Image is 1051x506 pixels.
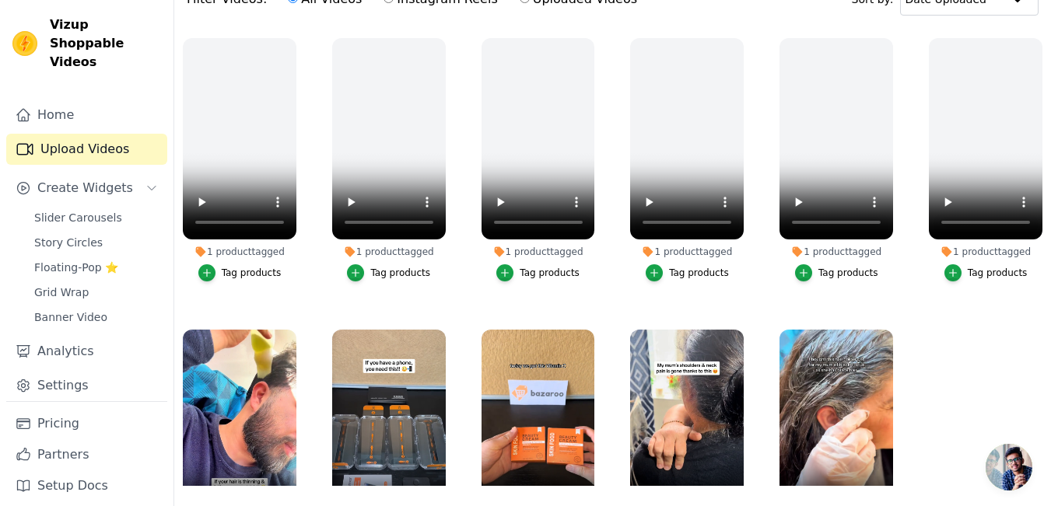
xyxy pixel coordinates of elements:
div: 1 product tagged [332,246,446,258]
div: Tag products [520,267,580,279]
span: Vizup Shoppable Videos [50,16,161,72]
div: 1 product tagged [630,246,744,258]
a: Upload Videos [6,134,167,165]
a: Analytics [6,336,167,367]
span: Grid Wrap [34,284,89,300]
a: Home [6,99,167,131]
button: Create Widgets [6,173,167,204]
a: Setup Docs [6,470,167,501]
span: Story Circles [34,235,103,250]
button: Tag products [347,264,430,281]
div: 1 product tagged [779,246,893,258]
span: Slider Carousels [34,210,122,225]
a: Partners [6,439,167,470]
div: Tag products [222,267,282,279]
div: Open chat [986,444,1032,490]
span: Create Widgets [37,179,133,197]
button: Tag products [944,264,1028,281]
div: Tag products [968,267,1028,279]
img: Vizup [12,31,37,56]
div: 1 product tagged [929,246,1042,258]
a: Banner Video [25,306,167,328]
a: Floating-Pop ⭐ [25,256,167,278]
span: Banner Video [34,309,107,325]
a: Pricing [6,408,167,439]
div: 1 product tagged [482,246,595,258]
div: 1 product tagged [183,246,296,258]
div: Tag products [818,267,878,279]
button: Tag products [646,264,729,281]
button: Tag products [496,264,580,281]
div: Tag products [370,267,430,279]
div: Tag products [669,267,729,279]
button: Tag products [198,264,282,281]
a: Story Circles [25,232,167,253]
a: Settings [6,370,167,401]
a: Slider Carousels [25,207,167,229]
button: Tag products [795,264,878,281]
a: Grid Wrap [25,281,167,303]
span: Floating-Pop ⭐ [34,260,118,275]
